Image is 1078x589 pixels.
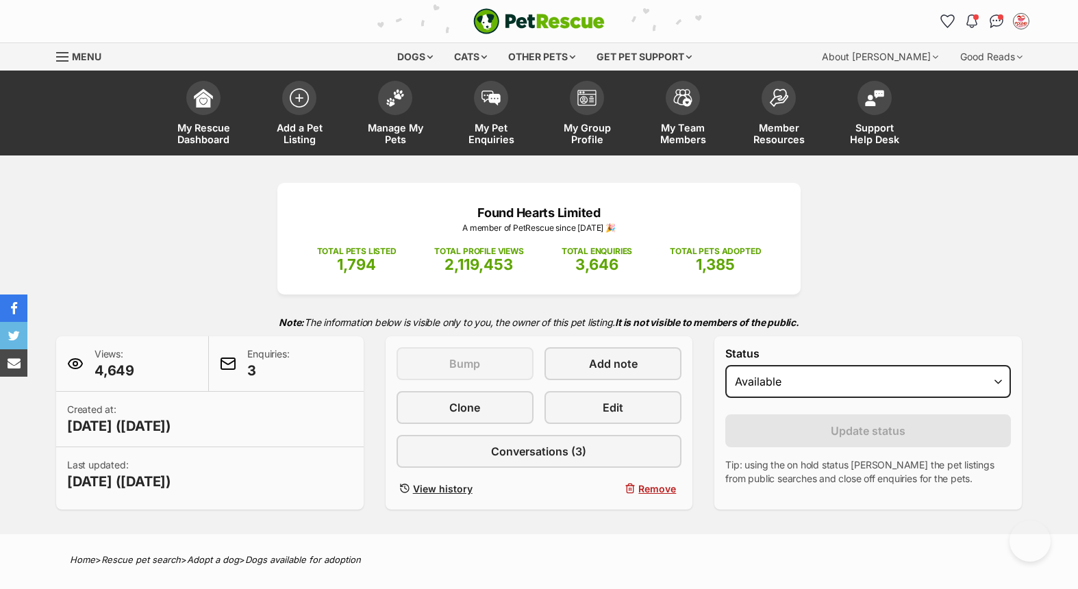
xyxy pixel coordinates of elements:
[290,88,309,108] img: add-pet-listing-icon-0afa8454b4691262ce3f59096e99ab1cd57d4a30225e0717b998d2c9b9846f56.svg
[56,43,111,68] a: Menu
[731,74,827,155] a: Member Resources
[1014,14,1028,28] img: VIC Dogs profile pic
[187,554,239,565] a: Adopt a dog
[298,203,780,222] p: Found Hearts Limited
[101,554,181,565] a: Rescue pet search
[635,74,731,155] a: My Team Members
[831,423,905,439] span: Update status
[36,555,1042,565] div: > > >
[434,245,524,258] p: TOTAL PROFILE VIEWS
[337,255,376,273] span: 1,794
[397,347,534,380] button: Bump
[279,316,304,328] strong: Note:
[386,89,405,107] img: manage-my-pets-icon-02211641906a0b7f246fdf0571729dbe1e7629f14944591b6c1af311fb30b64b.svg
[544,479,681,499] button: Remove
[364,122,426,145] span: Manage My Pets
[544,391,681,424] a: Edit
[444,43,497,71] div: Cats
[397,479,534,499] a: View history
[539,74,635,155] a: My Group Profile
[748,122,810,145] span: Member Resources
[444,255,513,273] span: 2,119,453
[449,355,480,372] span: Bump
[1010,521,1051,562] iframe: Help Scout Beacon - Open
[347,74,443,155] a: Manage My Pets
[95,361,134,380] span: 4,649
[397,435,682,468] a: Conversations (3)
[155,74,251,155] a: My Rescue Dashboard
[587,43,701,71] div: Get pet support
[725,458,1011,486] p: Tip: using the on hold status [PERSON_NAME] the pet listings from public searches and close off e...
[673,89,692,107] img: team-members-icon-5396bd8760b3fe7c0b43da4ab00e1e3bb1a5d9ba89233759b79545d2d3fc5d0d.svg
[603,399,623,416] span: Edit
[397,391,534,424] a: Clone
[481,90,501,105] img: pet-enquiries-icon-7e3ad2cf08bfb03b45e93fb7055b45f3efa6380592205ae92323e6603595dc1f.svg
[936,10,1032,32] ul: Account quick links
[961,10,983,32] button: Notifications
[443,74,539,155] a: My Pet Enquiries
[95,347,134,380] p: Views:
[966,14,977,28] img: notifications-46538b983faf8c2785f20acdc204bb7945ddae34d4c08c2a6579f10ce5e182be.svg
[990,14,1004,28] img: chat-41dd97257d64d25036548639549fe6c8038ab92f7586957e7f3b1b290dea8141.svg
[562,245,632,258] p: TOTAL ENQUIRIES
[473,8,605,34] a: PetRescue
[67,416,171,436] span: [DATE] ([DATE])
[473,8,605,34] img: logo-e224e6f780fb5917bec1dbf3a21bbac754714ae5b6737aabdf751b685950b380.svg
[194,88,213,108] img: dashboard-icon-eb2f2d2d3e046f16d808141f083e7271f6b2e854fb5c12c21221c1fb7104beca.svg
[725,414,1011,447] button: Update status
[72,51,101,62] span: Menu
[67,472,171,491] span: [DATE] ([DATE])
[844,122,905,145] span: Support Help Desk
[652,122,714,145] span: My Team Members
[251,74,347,155] a: Add a Pet Listing
[615,316,799,328] strong: It is not visible to members of the public.
[577,90,597,106] img: group-profile-icon-3fa3cf56718a62981997c0bc7e787c4b2cf8bcc04b72c1350f741eb67cf2f40e.svg
[575,255,618,273] span: 3,646
[245,554,361,565] a: Dogs available for adoption
[247,347,289,380] p: Enquiries:
[589,355,638,372] span: Add note
[725,347,1011,360] label: Status
[812,43,948,71] div: About [PERSON_NAME]
[388,43,442,71] div: Dogs
[173,122,234,145] span: My Rescue Dashboard
[769,88,788,107] img: member-resources-icon-8e73f808a243e03378d46382f2149f9095a855e16c252ad45f914b54edf8863c.svg
[670,245,761,258] p: TOTAL PETS ADOPTED
[449,399,480,416] span: Clone
[460,122,522,145] span: My Pet Enquiries
[413,481,473,496] span: View history
[67,458,171,491] p: Last updated:
[317,245,397,258] p: TOTAL PETS LISTED
[696,255,735,273] span: 1,385
[827,74,923,155] a: Support Help Desk
[951,43,1032,71] div: Good Reads
[986,10,1007,32] a: Conversations
[268,122,330,145] span: Add a Pet Listing
[247,361,289,380] span: 3
[499,43,585,71] div: Other pets
[67,403,171,436] p: Created at:
[491,443,586,460] span: Conversations (3)
[638,481,676,496] span: Remove
[865,90,884,106] img: help-desk-icon-fdf02630f3aa405de69fd3d07c3f3aa587a6932b1a1747fa1d2bba05be0121f9.svg
[56,308,1022,336] p: The information below is visible only to you, the owner of this pet listing.
[556,122,618,145] span: My Group Profile
[936,10,958,32] a: Favourites
[70,554,95,565] a: Home
[1010,10,1032,32] button: My account
[298,222,780,234] p: A member of PetRescue since [DATE] 🎉
[544,347,681,380] a: Add note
